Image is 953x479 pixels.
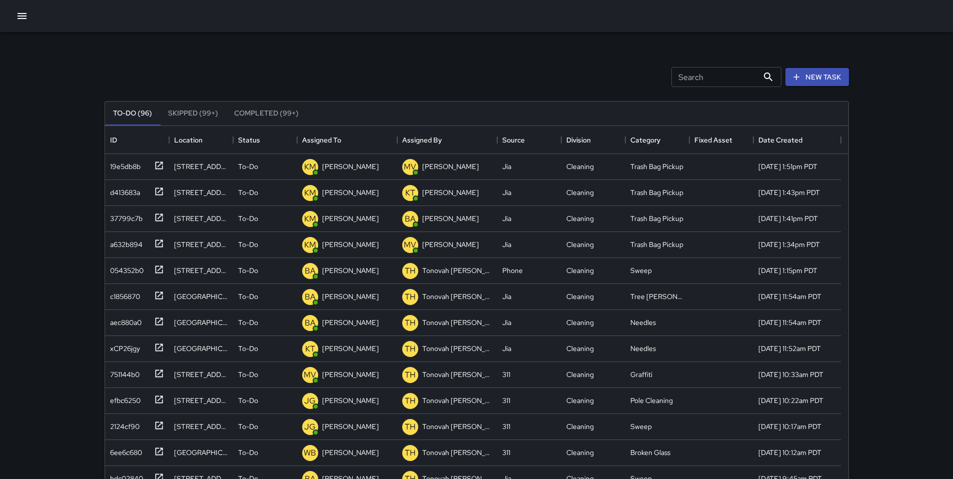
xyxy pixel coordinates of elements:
p: [PERSON_NAME] [322,343,379,353]
p: [PERSON_NAME] [322,317,379,327]
div: Assigned To [297,126,397,154]
div: Assigned To [302,126,341,154]
div: 1401 Folsom Street [174,239,228,249]
div: Fixed Asset [694,126,732,154]
p: To-Do [238,447,258,457]
p: [PERSON_NAME] [422,161,479,171]
div: 311 [502,369,510,379]
p: To-Do [238,317,258,327]
div: 1077 Howard Street [174,291,228,301]
button: Skipped (99+) [160,101,226,125]
p: TH [405,369,416,381]
p: [PERSON_NAME] [322,265,379,275]
p: Tonovah [PERSON_NAME] [422,317,492,327]
div: efbc6250 [106,391,141,405]
p: Tonovah [PERSON_NAME] [422,395,492,405]
div: Location [169,126,233,154]
div: Cleaning [566,343,594,353]
p: Tonovah [PERSON_NAME] [422,291,492,301]
p: [PERSON_NAME] [322,291,379,301]
div: 311 [502,421,510,431]
div: 9/11/2025, 10:22am PDT [758,395,823,405]
p: To-Do [238,213,258,223]
div: 1201 Bryant Street [174,369,228,379]
p: [PERSON_NAME] [322,421,379,431]
div: Cleaning [566,187,594,197]
div: 293 8th Street [174,187,228,197]
div: Cleaning [566,239,594,249]
div: Sweep [630,265,652,275]
p: KM [304,187,316,199]
p: KT [305,343,315,355]
div: Trash Bag Pickup [630,239,683,249]
p: TH [405,317,416,329]
p: TH [405,447,416,459]
div: Pole Cleaning [630,395,673,405]
p: To-Do [238,265,258,275]
div: Sweep [630,421,652,431]
div: ID [110,126,117,154]
p: To-Do [238,421,258,431]
p: Tonovah [PERSON_NAME] [422,369,492,379]
button: Completed (99+) [226,101,307,125]
p: Tonovah [PERSON_NAME] [422,343,492,353]
div: 19e5db8b [106,157,141,171]
div: 360 9th Street [174,395,228,405]
p: [PERSON_NAME] [322,213,379,223]
div: Graffiti [630,369,652,379]
div: d413683a [106,183,140,197]
p: To-Do [238,161,258,171]
div: Cleaning [566,161,594,171]
p: MV [404,161,416,173]
div: ID [105,126,169,154]
p: [PERSON_NAME] [322,369,379,379]
div: Status [233,126,297,154]
div: Cleaning [566,421,594,431]
div: 1077 Howard Street [174,343,228,353]
div: Cleaning [566,265,594,275]
div: 9/11/2025, 11:52am PDT [758,343,821,353]
div: Date Created [758,126,802,154]
div: Category [625,126,689,154]
div: a632b894 [106,235,143,249]
div: 2124cf90 [106,417,140,431]
p: JG [304,421,316,433]
div: Jia [502,343,511,353]
p: KM [304,213,316,225]
div: 9/11/2025, 1:41pm PDT [758,213,818,223]
div: Location [174,126,203,154]
div: Phone [502,265,523,275]
div: Jia [502,213,511,223]
div: 9/11/2025, 10:17am PDT [758,421,821,431]
div: 37799c7b [106,209,143,223]
div: 56 Moss Street [174,213,228,223]
div: 80 Ringold Street [174,421,228,431]
div: Cleaning [566,395,594,405]
div: 9/11/2025, 1:15pm PDT [758,265,817,275]
p: To-Do [238,343,258,353]
div: 6ee6c680 [106,443,142,457]
p: [PERSON_NAME] [422,187,479,197]
button: To-Do (96) [105,101,160,125]
p: To-Do [238,369,258,379]
p: TH [405,421,416,433]
p: Tonovah [PERSON_NAME] [422,421,492,431]
div: 9/11/2025, 11:54am PDT [758,317,821,327]
div: Cleaning [566,369,594,379]
p: TH [405,395,416,407]
div: Broken Glass [630,447,670,457]
div: 311 [502,395,510,405]
div: Assigned By [397,126,497,154]
div: 9/11/2025, 1:34pm PDT [758,239,820,249]
p: [PERSON_NAME] [322,187,379,197]
div: Jia [502,291,511,301]
p: BA [305,265,316,277]
div: Cleaning [566,317,594,327]
p: WB [304,447,316,459]
div: Needles [630,317,656,327]
div: 054352b0 [106,261,144,275]
p: BA [305,317,316,329]
p: To-Do [238,395,258,405]
p: JG [304,395,316,407]
p: TH [405,291,416,303]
